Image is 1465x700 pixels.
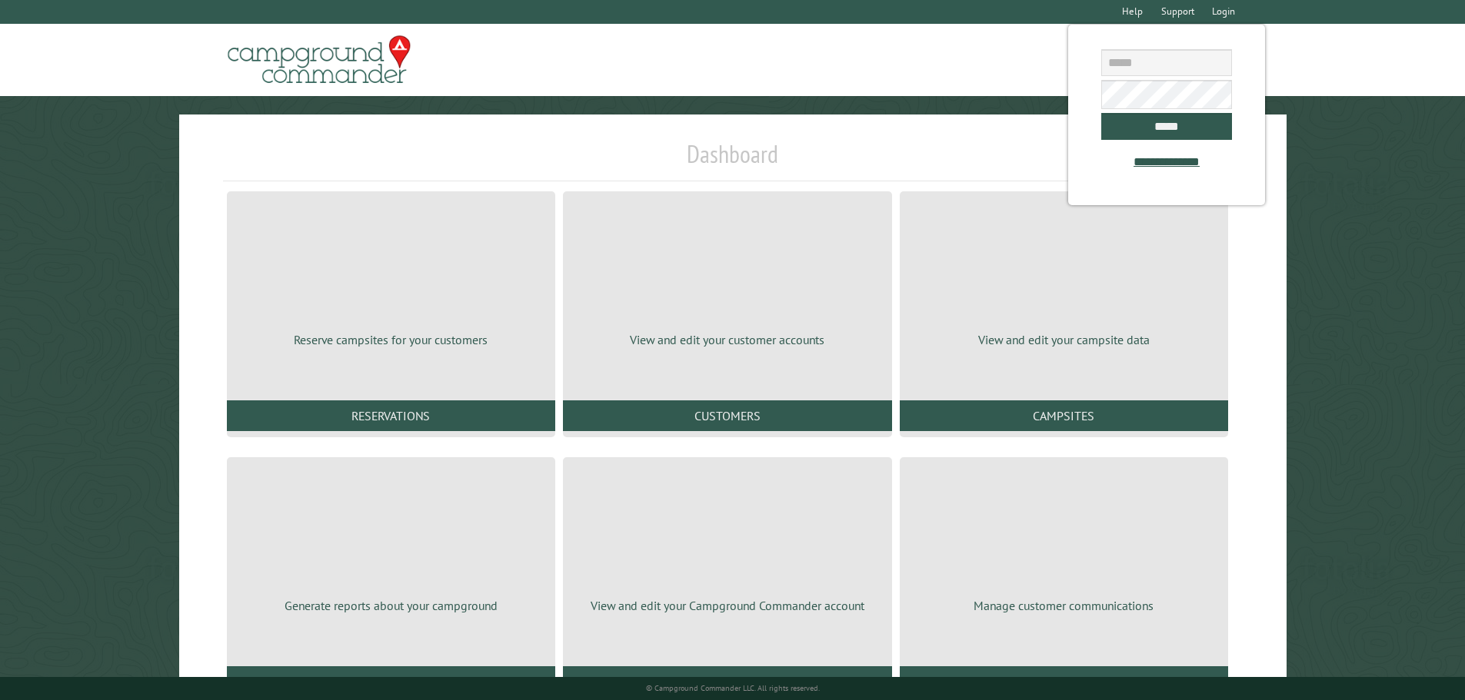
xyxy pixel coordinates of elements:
[245,204,537,348] a: Reserve campsites for your customers
[227,400,555,431] a: Reservations
[646,683,820,693] small: © Campground Commander LLC. All rights reserved.
[918,597,1210,614] p: Manage customer communications
[918,331,1210,348] p: View and edit your campsite data
[581,331,873,348] p: View and edit your customer accounts
[563,666,891,697] a: Account
[245,469,537,614] a: Generate reports about your campground
[581,597,873,614] p: View and edit your Campground Commander account
[900,400,1228,431] a: Campsites
[918,204,1210,348] a: View and edit your campsite data
[900,666,1228,697] a: Communications
[918,469,1210,614] a: Manage customer communications
[245,597,537,614] p: Generate reports about your campground
[223,139,1243,181] h1: Dashboard
[581,469,873,614] a: View and edit your Campground Commander account
[223,30,415,90] img: Campground Commander
[581,204,873,348] a: View and edit your customer accounts
[227,666,555,697] a: Reports
[245,331,537,348] p: Reserve campsites for your customers
[563,400,891,431] a: Customers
